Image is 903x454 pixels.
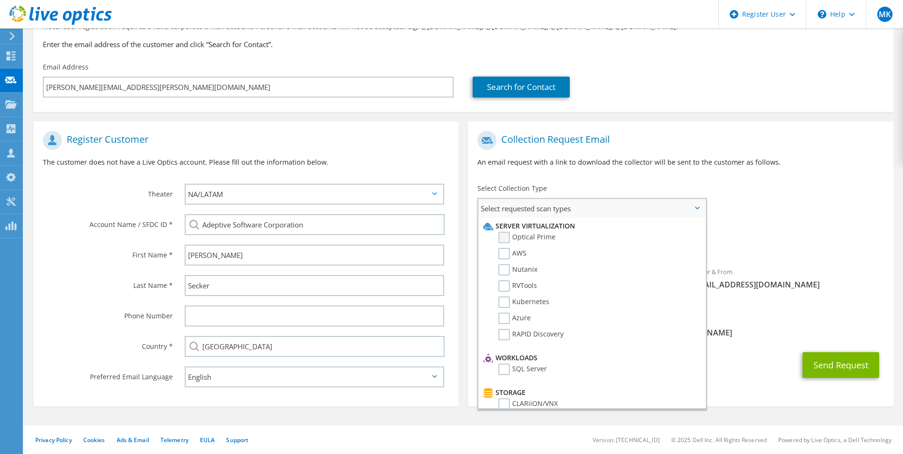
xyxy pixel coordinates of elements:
[803,352,879,378] button: Send Request
[478,199,705,218] span: Select requested scan types
[498,329,564,340] label: RAPID Discovery
[43,366,173,382] label: Preferred Email Language
[498,364,547,375] label: SQL Server
[477,131,879,150] h1: Collection Request Email
[43,157,449,168] p: The customer does not have a Live Optics account. Please fill out the information below.
[498,280,537,292] label: RVTools
[498,398,558,410] label: CLARiiON/VNX
[671,436,767,444] li: © 2025 Dell Inc. All Rights Reserved
[43,336,173,351] label: Country *
[818,10,826,19] svg: \n
[117,436,149,444] a: Ads & Email
[473,77,570,98] a: Search for Contact
[498,296,549,308] label: Kubernetes
[43,39,884,49] h3: Enter the email address of the customer and click “Search for Contact”.
[35,436,72,444] a: Privacy Policy
[477,157,883,168] p: An email request with a link to download the collector will be sent to the customer as follows.
[498,232,556,243] label: Optical Prime
[690,279,884,290] span: [EMAIL_ADDRESS][DOMAIN_NAME]
[477,184,547,193] label: Select Collection Type
[778,436,892,444] li: Powered by Live Optics, a Dell Technology
[481,220,700,232] li: Server Virtualization
[43,62,89,72] label: Email Address
[43,306,173,321] label: Phone Number
[498,248,526,259] label: AWS
[43,275,173,290] label: Last Name *
[468,222,893,257] div: Requested Collections
[498,264,537,276] label: Nutanix
[43,184,173,199] label: Theater
[43,245,173,260] label: First Name *
[468,310,893,343] div: CC & Reply To
[200,436,215,444] a: EULA
[83,436,105,444] a: Cookies
[226,436,248,444] a: Support
[681,262,893,295] div: Sender & From
[43,131,444,150] h1: Register Customer
[43,214,173,229] label: Account Name / SFDC ID *
[498,313,531,324] label: Azure
[468,262,681,305] div: To
[481,387,700,398] li: Storage
[877,7,893,22] span: MK
[160,436,189,444] a: Telemetry
[593,436,660,444] li: Version: [TECHNICAL_ID]
[481,352,700,364] li: Workloads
